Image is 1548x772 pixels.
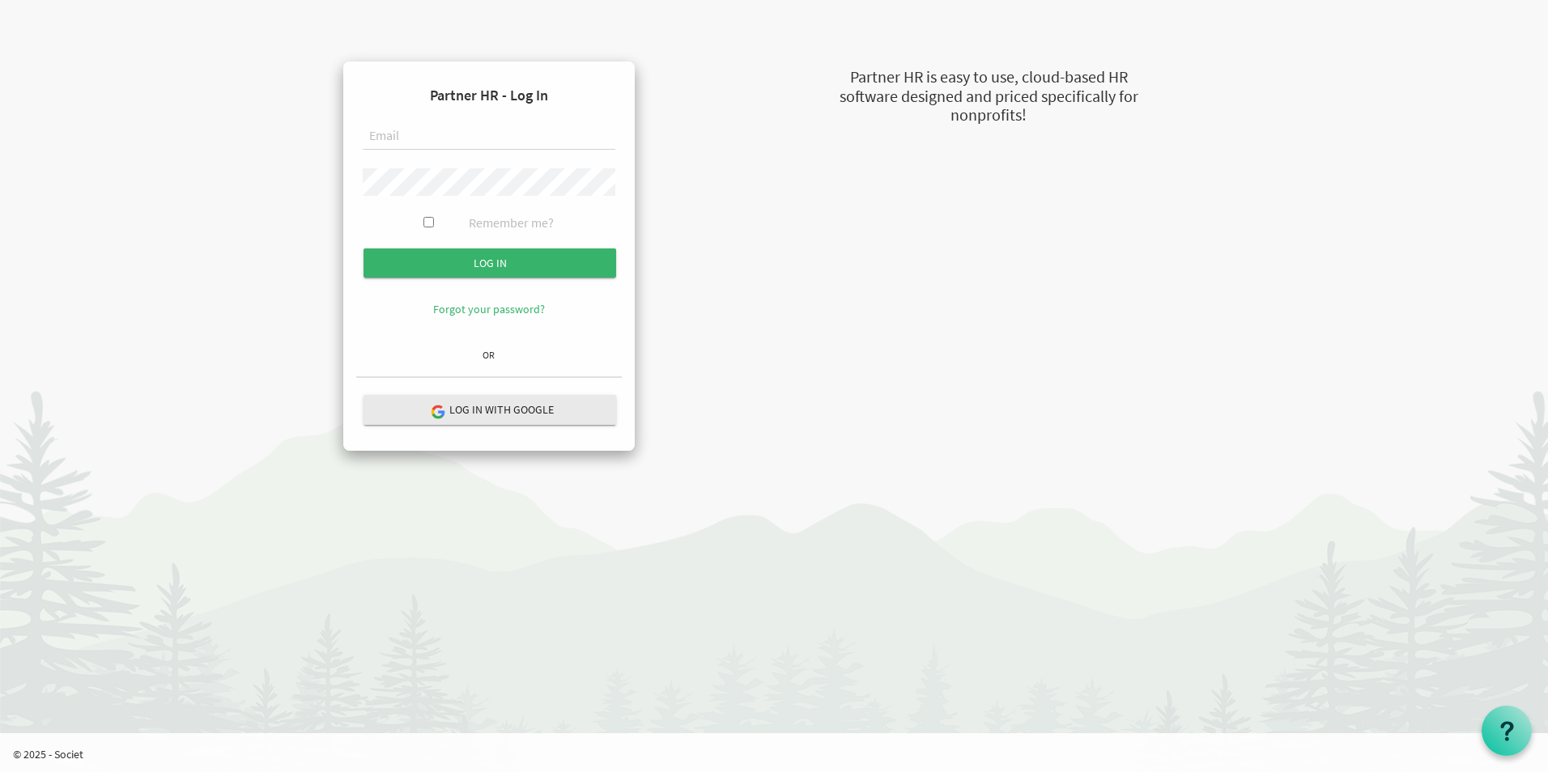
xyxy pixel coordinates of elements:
[758,104,1219,127] div: nonprofits!
[13,746,1548,762] p: © 2025 - Societ
[433,302,545,316] a: Forgot your password?
[758,85,1219,108] div: software designed and priced specifically for
[469,214,554,232] label: Remember me?
[364,395,616,425] button: Log in with Google
[758,66,1219,89] div: Partner HR is easy to use, cloud-based HR
[430,404,444,418] img: google-logo.png
[363,123,615,151] input: Email
[356,350,622,360] h6: OR
[356,74,622,117] h4: Partner HR - Log In
[364,248,616,278] input: Log in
